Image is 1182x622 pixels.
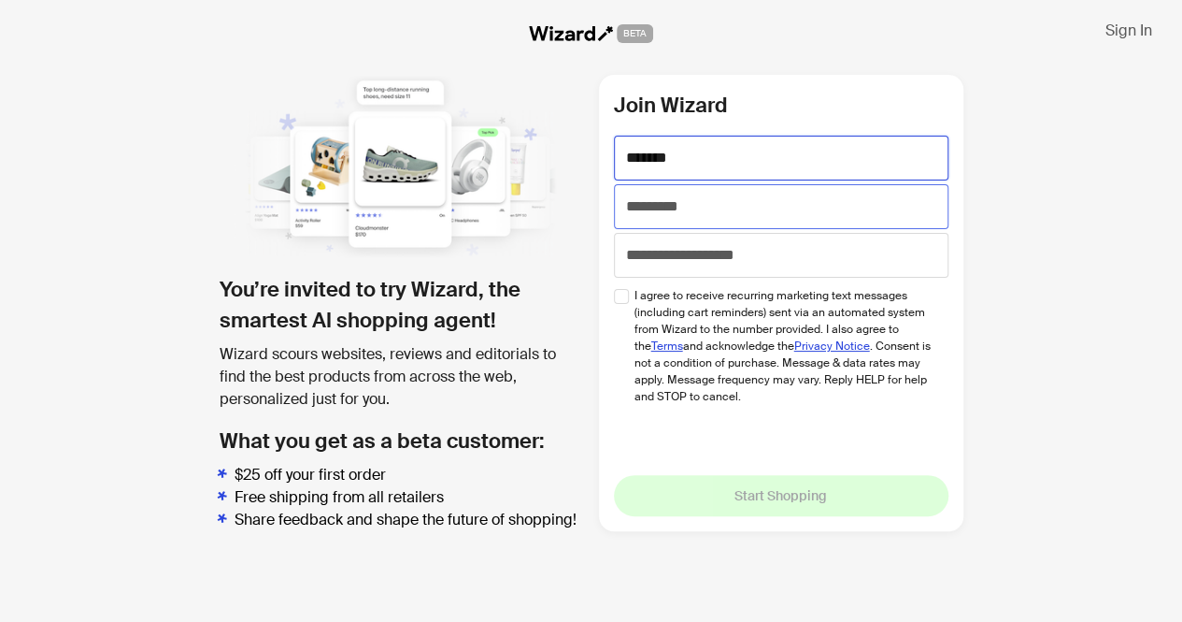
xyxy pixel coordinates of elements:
li: Share feedback and shape the future of shopping! [235,509,584,531]
span: Sign In [1105,21,1152,40]
h1: You’re invited to try Wizard, the smartest AI shopping agent! [220,274,584,336]
h2: What you get as a beta customer: [220,426,584,456]
a: Privacy Notice [794,339,870,354]
span: BETA [617,24,653,43]
button: Sign In [1090,15,1167,45]
h2: Join Wizard [614,90,948,121]
li: Free shipping from all retailers [235,486,584,509]
li: $25 off your first order [235,464,584,486]
a: Terms [651,339,683,354]
span: I agree to receive recurring marketing text messages (including cart reminders) sent via an autom... [634,287,934,405]
button: Start Shopping [614,475,948,516]
div: Wizard scours websites, reviews and editorials to find the best products from across the web, per... [220,343,584,411]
